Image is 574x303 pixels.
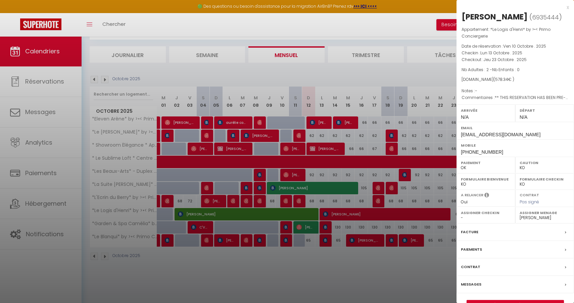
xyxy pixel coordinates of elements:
span: ( € ) [493,77,514,82]
label: Contrat [461,263,480,270]
label: Contrat [520,192,539,197]
p: Appartement : [462,26,569,40]
label: Email [461,124,570,131]
label: Paiements [461,246,482,253]
div: [DOMAIN_NAME] [462,77,569,83]
p: Checkout : [462,56,569,63]
p: Commentaires : [462,94,569,101]
span: Ven 10 Octobre . 2025 [503,43,546,49]
label: Facture [461,229,478,236]
label: Départ [520,107,570,114]
div: [PERSON_NAME] [462,11,528,22]
span: - [475,88,477,94]
span: N/A [520,114,527,120]
i: Sélectionner OUI si vous souhaiter envoyer les séquences de messages post-checkout [484,192,489,200]
label: Arrivée [461,107,511,114]
label: Formulaire Bienvenue [461,176,511,183]
span: Jeu 23 Octobre . 2025 [483,57,527,62]
label: Assigner Checkin [461,209,511,216]
span: Pas signé [520,199,539,205]
label: Caution [520,159,570,166]
div: x [457,3,569,11]
span: [EMAIL_ADDRESS][DOMAIN_NAME] [461,132,540,137]
span: N/A [461,114,469,120]
label: Messages [461,281,481,288]
p: Date de réservation : [462,43,569,50]
label: A relancer [461,192,483,198]
span: *Le Logis d'Henri* by >•< Primo Conciergerie [462,27,551,39]
span: ( ) [529,12,562,22]
label: Paiement [461,159,511,166]
label: Assigner Menage [520,209,570,216]
p: Checkin : [462,50,569,56]
span: Lun 13 Octobre . 2025 [480,50,522,56]
span: Nb Enfants : 0 [492,67,520,72]
label: Mobile [461,142,570,149]
span: Nb Adultes : 2 - [462,67,520,72]
span: 6935444 [532,13,559,21]
span: 578.34 [495,77,508,82]
label: Formulaire Checkin [520,176,570,183]
p: Notes : [462,88,569,94]
span: [PHONE_NUMBER] [461,149,503,155]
